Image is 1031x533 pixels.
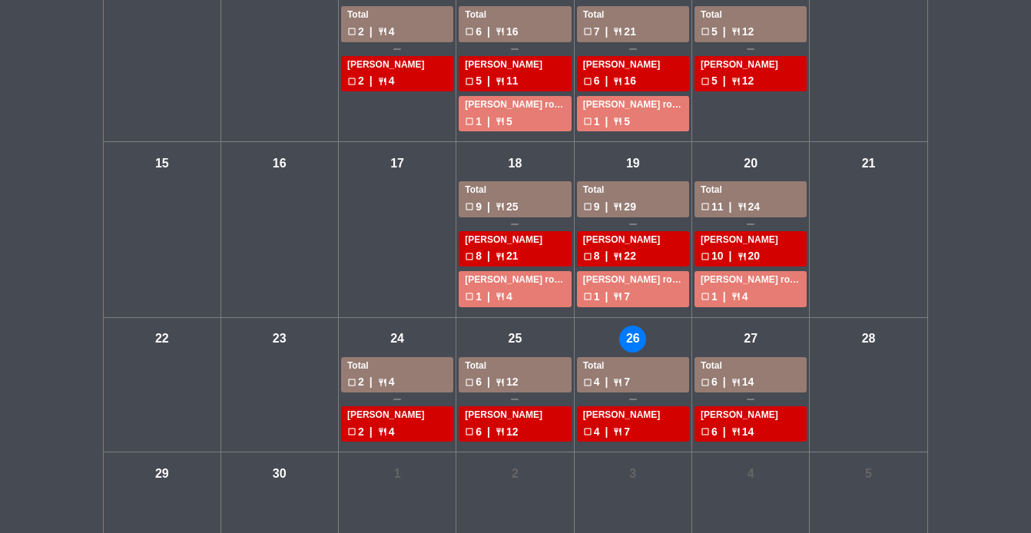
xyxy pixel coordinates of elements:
[266,460,293,487] div: 30
[583,423,683,441] div: 4 7
[370,23,373,41] span: |
[583,288,683,306] div: 1 7
[487,423,490,441] span: |
[502,150,529,177] div: 18
[347,378,356,387] span: check_box_outline_blank
[701,77,710,86] span: check_box_outline_blank
[723,423,726,441] span: |
[378,378,387,387] span: restaurant
[266,150,293,177] div: 16
[583,198,683,216] div: 9 29
[502,460,529,487] div: 2
[583,117,592,126] span: check_box_outline_blank
[701,202,710,211] span: check_box_outline_blank
[731,292,741,301] span: restaurant
[347,427,356,436] span: check_box_outline_blank
[496,292,505,301] span: restaurant
[583,292,592,301] span: check_box_outline_blank
[701,423,801,441] div: 6 14
[619,150,646,177] div: 19
[701,58,801,73] div: [PERSON_NAME]
[583,373,683,391] div: 4 7
[701,427,710,436] span: check_box_outline_blank
[465,373,565,391] div: 6 12
[701,233,801,248] div: [PERSON_NAME]
[496,117,505,126] span: restaurant
[605,23,608,41] span: |
[613,378,622,387] span: restaurant
[496,77,505,86] span: restaurant
[583,23,683,41] div: 7 21
[583,183,683,198] div: Total
[701,72,801,90] div: 5 12
[855,326,882,353] div: 28
[738,202,747,211] span: restaurant
[465,427,474,436] span: check_box_outline_blank
[738,326,764,353] div: 27
[465,72,565,90] div: 5 11
[738,252,747,261] span: restaurant
[701,359,801,374] div: Total
[347,408,447,423] div: [PERSON_NAME]
[347,373,447,391] div: 2 4
[723,288,726,306] span: |
[701,273,801,288] div: [PERSON_NAME] room
[465,23,565,41] div: 6 16
[465,233,565,248] div: [PERSON_NAME]
[465,247,565,265] div: 8 21
[496,252,505,261] span: restaurant
[465,117,474,126] span: check_box_outline_blank
[347,27,356,36] span: check_box_outline_blank
[613,202,622,211] span: restaurant
[701,252,710,261] span: check_box_outline_blank
[701,408,801,423] div: [PERSON_NAME]
[465,202,474,211] span: check_box_outline_blank
[487,72,490,90] span: |
[370,72,373,90] span: |
[583,113,683,131] div: 1 5
[731,27,741,36] span: restaurant
[583,8,683,23] div: Total
[613,117,622,126] span: restaurant
[619,326,646,353] div: 26
[613,427,622,436] span: restaurant
[701,378,710,387] span: check_box_outline_blank
[465,113,565,131] div: 1 5
[465,408,565,423] div: [PERSON_NAME]
[731,77,741,86] span: restaurant
[613,77,622,86] span: restaurant
[266,326,293,353] div: 23
[465,8,565,23] div: Total
[370,373,373,391] span: |
[583,72,683,90] div: 6 16
[729,247,732,265] span: |
[465,98,565,113] div: [PERSON_NAME] room
[731,427,741,436] span: restaurant
[148,150,175,177] div: 15
[701,198,801,216] div: 11 24
[583,233,683,248] div: [PERSON_NAME]
[496,378,505,387] span: restaurant
[583,427,592,436] span: check_box_outline_blank
[583,202,592,211] span: check_box_outline_blank
[619,460,646,487] div: 3
[487,288,490,306] span: |
[465,183,565,198] div: Total
[701,8,801,23] div: Total
[465,292,474,301] span: check_box_outline_blank
[465,252,474,261] span: check_box_outline_blank
[347,359,447,374] div: Total
[605,72,608,90] span: |
[605,373,608,391] span: |
[378,427,387,436] span: restaurant
[605,247,608,265] span: |
[701,373,801,391] div: 6 14
[583,252,592,261] span: check_box_outline_blank
[496,427,505,436] span: restaurant
[583,408,683,423] div: [PERSON_NAME]
[583,378,592,387] span: check_box_outline_blank
[347,423,447,441] div: 2 4
[347,8,447,23] div: Total
[378,77,387,86] span: restaurant
[855,150,882,177] div: 21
